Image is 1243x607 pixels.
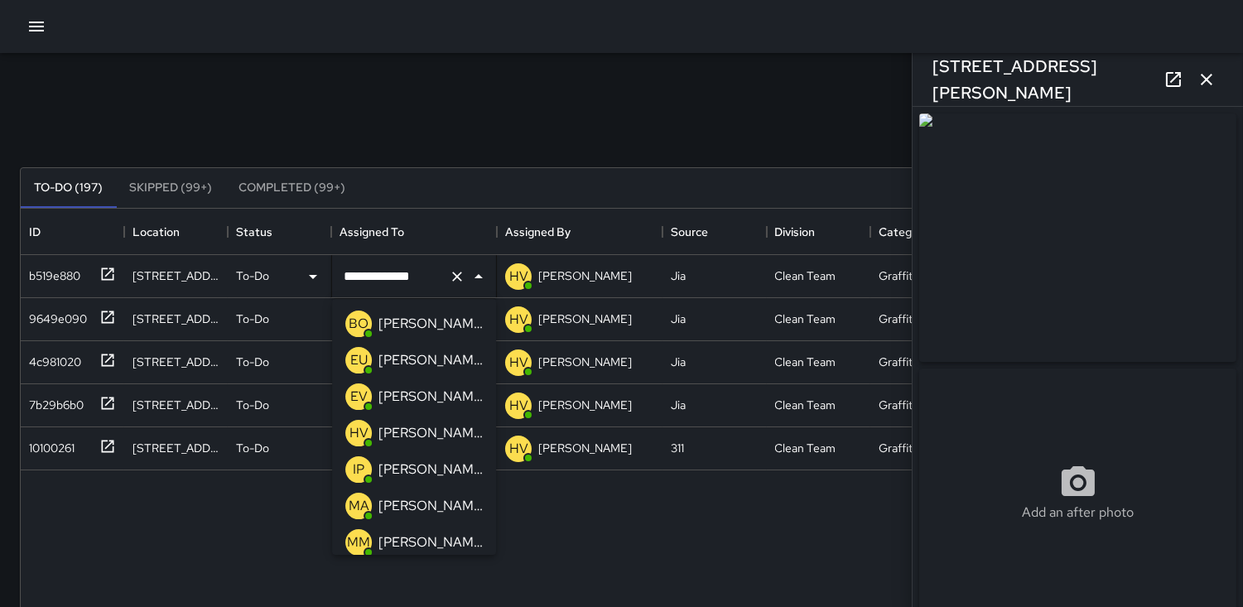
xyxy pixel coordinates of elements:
[378,532,483,552] p: [PERSON_NAME]
[378,350,483,370] p: [PERSON_NAME]
[879,440,961,456] div: Graffiti - Private
[132,397,219,413] div: 510 Stevenson Street
[671,311,686,327] div: Jia
[671,209,708,255] div: Source
[350,350,368,370] p: EU
[29,209,41,255] div: ID
[775,267,836,284] div: Clean Team
[767,209,870,255] div: Division
[775,311,836,327] div: Clean Team
[538,311,632,327] p: [PERSON_NAME]
[509,353,528,373] p: HV
[879,354,961,370] div: Graffiti - Private
[671,354,686,370] div: Jia
[775,440,836,456] div: Clean Team
[509,310,528,330] p: HV
[671,397,686,413] div: Jia
[378,460,483,479] p: [PERSON_NAME]
[349,496,369,516] p: MA
[446,265,469,288] button: Clear
[378,496,483,516] p: [PERSON_NAME]
[349,314,369,334] p: BO
[236,440,269,456] p: To-Do
[22,390,84,413] div: 7b29b6b0
[236,397,269,413] p: To-Do
[21,209,124,255] div: ID
[671,267,686,284] div: Jia
[22,433,75,456] div: 10100261
[538,440,632,456] p: [PERSON_NAME]
[22,261,80,284] div: b519e880
[671,440,684,456] div: 311
[378,314,483,334] p: [PERSON_NAME] Overall
[340,209,404,255] div: Assigned To
[236,354,269,370] p: To-Do
[538,397,632,413] p: [PERSON_NAME]
[225,168,359,208] button: Completed (99+)
[497,209,662,255] div: Assigned By
[228,209,331,255] div: Status
[509,396,528,416] p: HV
[132,440,219,456] div: 16 Mint Plaza
[236,267,269,284] p: To-Do
[879,209,928,255] div: Category
[879,267,961,284] div: Graffiti - Private
[124,209,228,255] div: Location
[22,304,87,327] div: 9649e090
[132,267,219,284] div: 460 Jessie Street
[509,267,528,287] p: HV
[349,423,369,443] p: HV
[132,311,219,327] div: 973 Market Street
[879,397,961,413] div: Graffiti - Private
[132,209,180,255] div: Location
[347,532,370,552] p: MM
[538,354,632,370] p: [PERSON_NAME]
[236,209,272,255] div: Status
[662,209,766,255] div: Source
[21,168,116,208] button: To-Do (197)
[331,209,497,255] div: Assigned To
[236,311,269,327] p: To-Do
[879,311,961,327] div: Graffiti - Private
[350,387,368,407] p: EV
[378,387,483,407] p: [PERSON_NAME]
[505,209,571,255] div: Assigned By
[509,439,528,459] p: HV
[775,397,836,413] div: Clean Team
[775,209,816,255] div: Division
[22,347,81,370] div: 4c981020
[116,168,225,208] button: Skipped (99+)
[353,460,364,479] p: IP
[132,354,219,370] div: 37 6th Street
[467,265,490,288] button: Close
[775,354,836,370] div: Clean Team
[378,423,483,443] p: [PERSON_NAME]
[538,267,632,284] p: [PERSON_NAME]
